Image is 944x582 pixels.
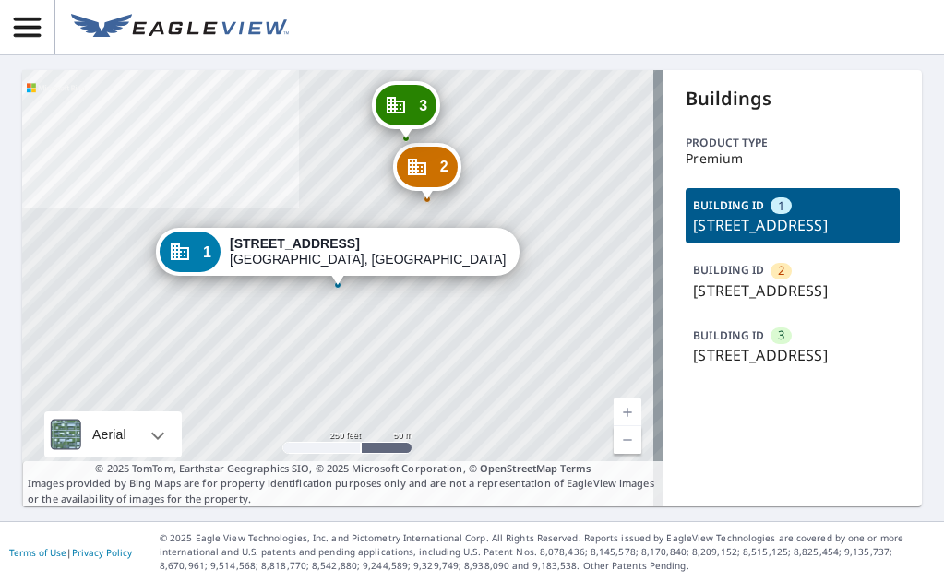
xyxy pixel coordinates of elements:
[9,547,132,558] p: |
[203,245,211,259] span: 1
[71,14,289,42] img: EV Logo
[230,236,360,251] strong: [STREET_ADDRESS]
[22,461,663,507] p: Images provided by Bing Maps are for property identification purposes only and are not a represen...
[614,426,641,454] a: Current Level 17, Zoom Out
[372,81,440,138] div: Dropped pin, building 3, Commercial property, 196 N Trooper Rd West Norriton, PA 19403
[778,327,784,344] span: 3
[614,398,641,426] a: Current Level 17, Zoom In
[693,344,892,366] p: [STREET_ADDRESS]
[693,197,764,213] p: BUILDING ID
[686,135,900,151] p: Product type
[480,461,557,475] a: OpenStreetMap
[693,327,764,343] p: BUILDING ID
[693,214,892,236] p: [STREET_ADDRESS]
[419,99,427,113] span: 3
[9,546,66,559] a: Terms of Use
[72,546,132,559] a: Privacy Policy
[393,143,461,200] div: Dropped pin, building 2, Commercial property, 196 N Trooper Rd Eagleville, PA 19403
[778,262,784,279] span: 2
[686,151,900,166] p: Premium
[686,85,900,113] p: Buildings
[440,160,448,173] span: 2
[87,411,132,457] div: Aerial
[156,228,520,285] div: Dropped pin, building 1, Commercial property, 190 N Trooper Rd West Norriton, PA 19403
[693,279,892,302] p: [STREET_ADDRESS]
[230,236,507,267] div: [GEOGRAPHIC_DATA], [GEOGRAPHIC_DATA] 19403
[95,461,591,477] span: © 2025 TomTom, Earthstar Geographics SIO, © 2025 Microsoft Corporation, ©
[693,262,764,278] p: BUILDING ID
[160,531,935,573] p: © 2025 Eagle View Technologies, Inc. and Pictometry International Corp. All Rights Reserved. Repo...
[778,197,784,215] span: 1
[44,411,182,457] div: Aerial
[560,461,591,475] a: Terms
